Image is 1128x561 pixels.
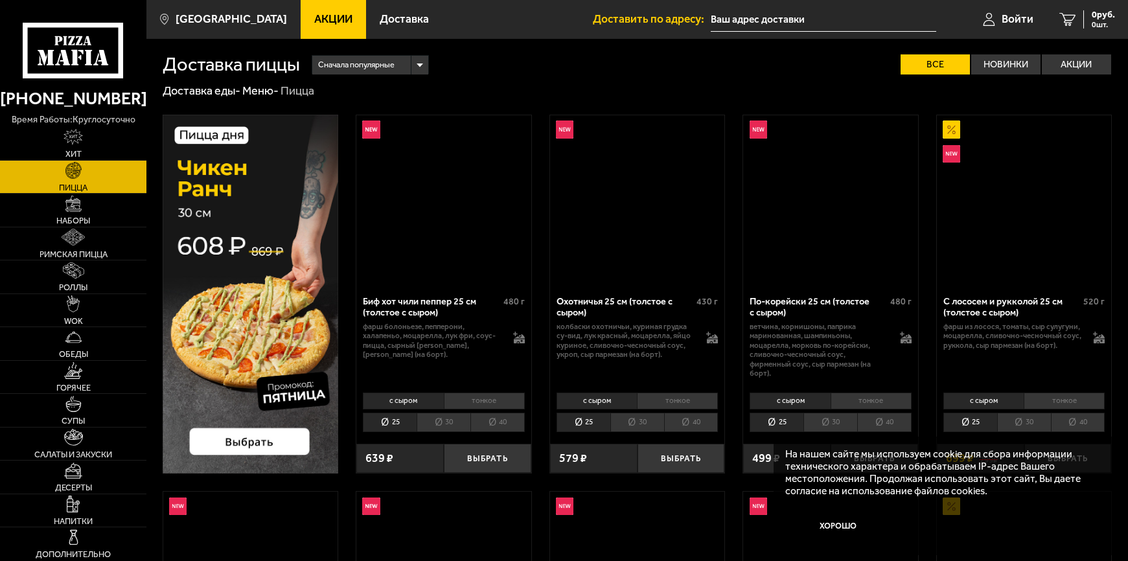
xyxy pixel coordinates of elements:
span: 520 г [1083,296,1105,307]
li: 40 [664,413,719,432]
p: фарш из лосося, томаты, сыр сулугуни, моцарелла, сливочно-чесночный соус, руккола, сыр пармезан (... [943,322,1081,350]
span: Десерты [55,483,92,492]
span: Горячее [56,384,91,392]
button: Хорошо [785,509,891,544]
li: тонкое [637,393,718,409]
img: Новинка [943,145,960,163]
div: С лососем и рукколой 25 см (толстое с сыром) [943,296,1080,319]
div: Охотничья 25 см (толстое с сыром) [557,296,693,319]
span: Пицца [59,183,87,192]
a: НовинкаОхотничья 25 см (толстое с сыром) [550,115,724,288]
li: тонкое [444,393,525,409]
p: На нашем сайте мы используем cookie для сбора информации технического характера и обрабатываем IP... [785,448,1092,497]
img: Новинка [362,498,380,515]
a: АкционныйНовинкаС лососем и рукколой 25 см (толстое с сыром) [937,115,1111,288]
span: WOK [64,317,83,325]
img: Новинка [556,120,573,138]
label: Все [901,54,970,74]
img: Акционный [943,120,960,138]
img: Новинка [556,498,573,515]
span: Обеды [59,350,88,358]
span: Сначала популярные [318,54,395,76]
a: Меню- [242,84,279,98]
img: Новинка [362,120,380,138]
span: Наборы [56,216,90,225]
span: 480 г [503,296,525,307]
div: По-корейски 25 см (толстое с сыром) [750,296,886,319]
button: Выбрать [444,444,531,472]
span: Супы [62,417,85,425]
li: с сыром [943,393,1024,409]
li: с сыром [750,393,830,409]
div: Пицца [281,84,314,99]
p: фарш болоньезе, пепперони, халапеньо, моцарелла, лук фри, соус-пицца, сырный [PERSON_NAME], [PERS... [363,322,501,360]
span: Хит [65,150,82,158]
li: 25 [557,413,610,432]
span: Доставить по адресу: [593,14,711,25]
p: колбаски охотничьи, куриная грудка су-вид, лук красный, моцарелла, яйцо куриное, сливочно-чесночн... [557,322,695,360]
img: Новинка [169,498,187,515]
li: 25 [943,413,997,432]
span: 639 ₽ [365,452,393,464]
img: Новинка [750,498,767,515]
li: 25 [750,413,803,432]
span: 499 ₽ [752,452,780,464]
li: 30 [803,413,857,432]
span: Напитки [54,517,93,525]
li: с сыром [363,393,443,409]
a: Доставка еды- [163,84,240,98]
li: 30 [417,413,470,432]
span: 0 руб. [1092,10,1115,19]
span: Акции [314,14,352,25]
span: 0 шт. [1092,21,1115,29]
li: 40 [857,413,912,432]
li: 40 [470,413,525,432]
p: ветчина, корнишоны, паприка маринованная, шампиньоны, моцарелла, морковь по-корейски, сливочно-че... [750,322,888,378]
li: тонкое [831,393,912,409]
span: 480 г [890,296,912,307]
li: тонкое [1024,393,1105,409]
span: Доставка [380,14,429,25]
li: с сыром [557,393,637,409]
div: Биф хот чили пеппер 25 см (толстое с сыром) [363,296,500,319]
button: Выбрать [638,444,725,472]
label: Акции [1042,54,1111,74]
span: Войти [1002,14,1033,25]
img: Новинка [750,120,767,138]
span: Салаты и закуски [34,450,112,459]
li: 30 [610,413,664,432]
span: Дополнительно [36,550,111,558]
span: Роллы [59,283,87,292]
a: НовинкаБиф хот чили пеппер 25 см (толстое с сыром) [356,115,531,288]
span: Римская пицца [40,250,108,258]
span: [GEOGRAPHIC_DATA] [176,14,287,25]
input: Ваш адрес доставки [711,8,936,32]
li: 30 [997,413,1051,432]
li: 25 [363,413,417,432]
span: 430 г [696,296,718,307]
li: 40 [1051,413,1105,432]
h1: Доставка пиццы [163,55,300,74]
span: 579 ₽ [559,452,587,464]
a: НовинкаПо-корейски 25 см (толстое с сыром) [743,115,917,288]
label: Новинки [971,54,1041,74]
